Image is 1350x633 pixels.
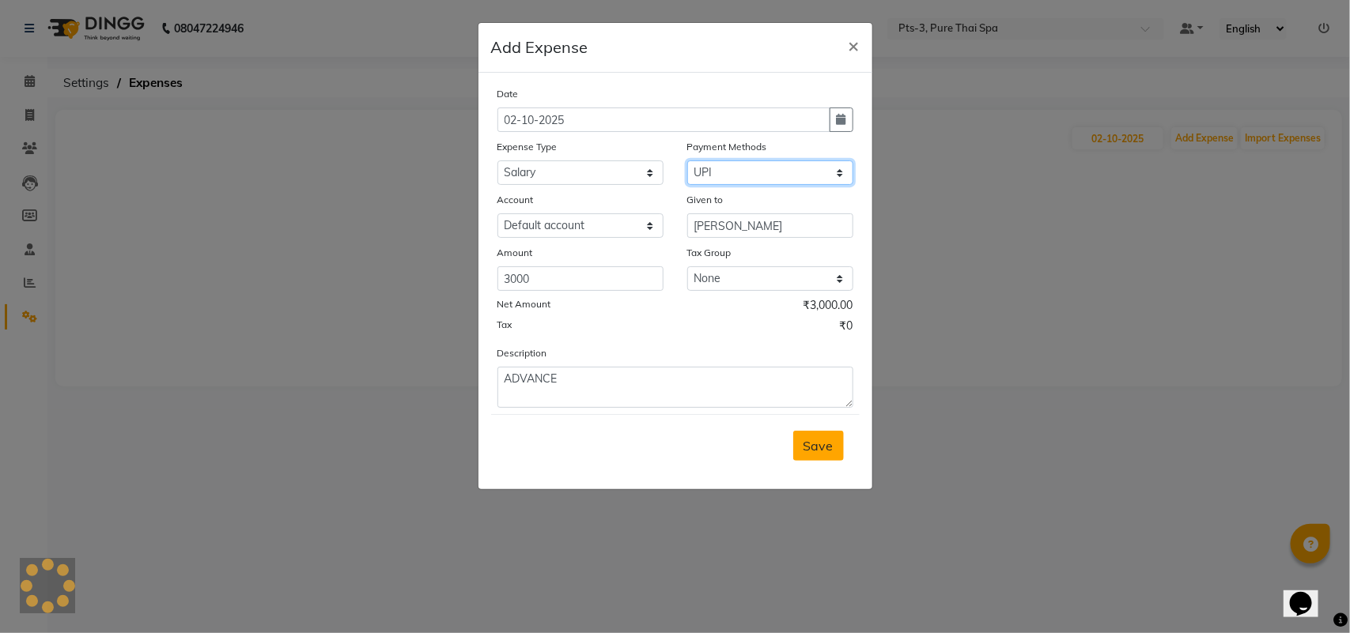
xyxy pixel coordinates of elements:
[497,297,551,311] label: Net Amount
[836,23,872,67] button: Close
[491,36,588,59] h5: Add Expense
[497,87,519,101] label: Date
[687,140,767,154] label: Payment Methods
[804,438,834,454] span: Save
[840,318,853,338] span: ₹0
[497,266,664,291] input: Amount
[497,140,558,154] label: Expense Type
[1284,570,1334,617] iframe: chat widget
[497,246,533,260] label: Amount
[687,246,732,260] label: Tax Group
[497,318,512,332] label: Tax
[497,193,534,207] label: Account
[497,346,547,360] label: Description
[804,297,853,318] span: ₹3,000.00
[687,213,853,238] input: Given to
[849,33,860,57] span: ×
[793,431,844,461] button: Save
[687,193,724,207] label: Given to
